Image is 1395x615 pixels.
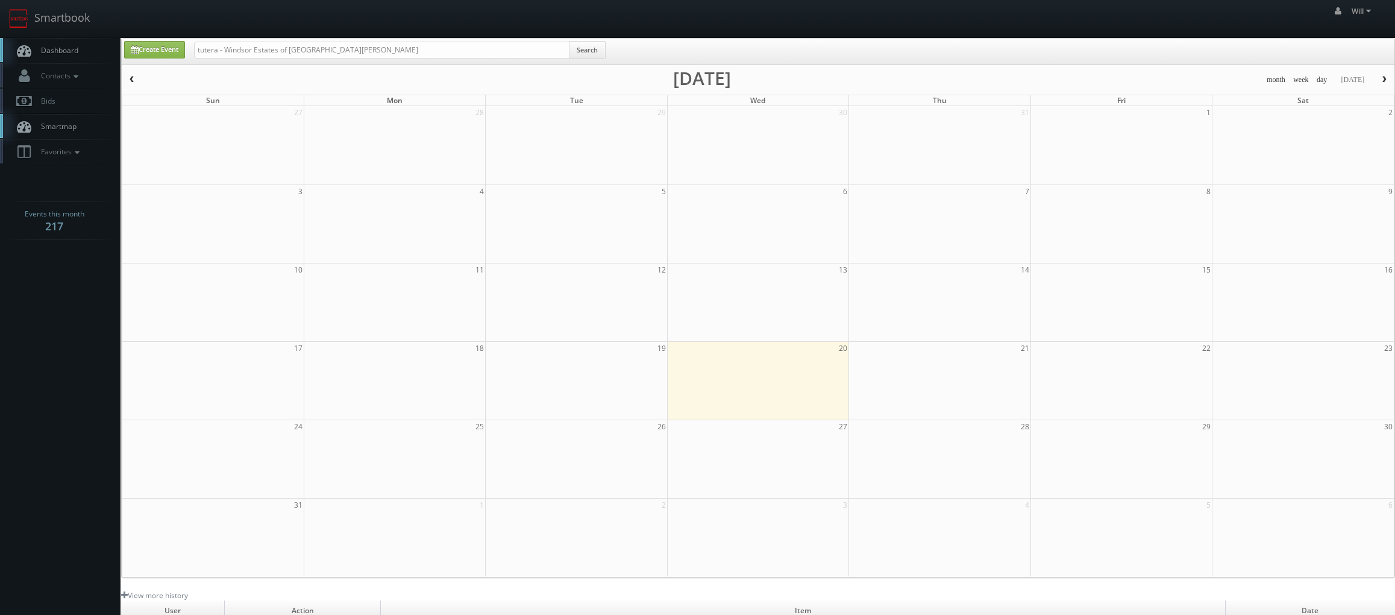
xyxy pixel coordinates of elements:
[35,71,81,81] span: Contacts
[838,420,848,433] span: 27
[1383,420,1394,433] span: 30
[1312,72,1332,87] button: day
[660,185,667,198] span: 5
[1020,420,1030,433] span: 28
[1205,106,1212,119] span: 1
[293,106,304,119] span: 27
[1024,185,1030,198] span: 7
[1352,6,1375,16] span: Will
[1387,106,1394,119] span: 2
[933,95,947,106] span: Thu
[1201,342,1212,355] span: 22
[35,96,55,106] span: Bids
[750,95,765,106] span: Wed
[1205,185,1212,198] span: 8
[656,342,667,355] span: 19
[121,590,188,601] a: View more history
[1337,72,1368,87] button: [DATE]
[1383,263,1394,276] span: 16
[842,185,848,198] span: 6
[35,121,77,131] span: Smartmap
[1387,185,1394,198] span: 9
[293,342,304,355] span: 17
[293,263,304,276] span: 10
[194,42,569,58] input: Search for Events
[1297,95,1309,106] span: Sat
[838,342,848,355] span: 20
[838,106,848,119] span: 30
[474,420,485,433] span: 25
[297,185,304,198] span: 3
[9,9,28,28] img: smartbook-logo.png
[1201,420,1212,433] span: 29
[387,95,403,106] span: Mon
[656,263,667,276] span: 12
[1387,499,1394,511] span: 6
[293,499,304,511] span: 31
[474,342,485,355] span: 18
[1020,106,1030,119] span: 31
[1201,263,1212,276] span: 15
[474,263,485,276] span: 11
[1117,95,1126,106] span: Fri
[1205,499,1212,511] span: 5
[1289,72,1313,87] button: week
[478,499,485,511] span: 1
[570,95,583,106] span: Tue
[569,41,606,59] button: Search
[206,95,220,106] span: Sun
[673,72,731,84] h2: [DATE]
[1262,72,1290,87] button: month
[124,41,185,58] a: Create Event
[838,263,848,276] span: 13
[35,147,83,157] span: Favorites
[478,185,485,198] span: 4
[660,499,667,511] span: 2
[35,45,78,55] span: Dashboard
[474,106,485,119] span: 28
[45,219,63,233] strong: 217
[656,420,667,433] span: 26
[1020,342,1030,355] span: 21
[25,208,84,220] span: Events this month
[1020,263,1030,276] span: 14
[1383,342,1394,355] span: 23
[293,420,304,433] span: 24
[1024,499,1030,511] span: 4
[842,499,848,511] span: 3
[656,106,667,119] span: 29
